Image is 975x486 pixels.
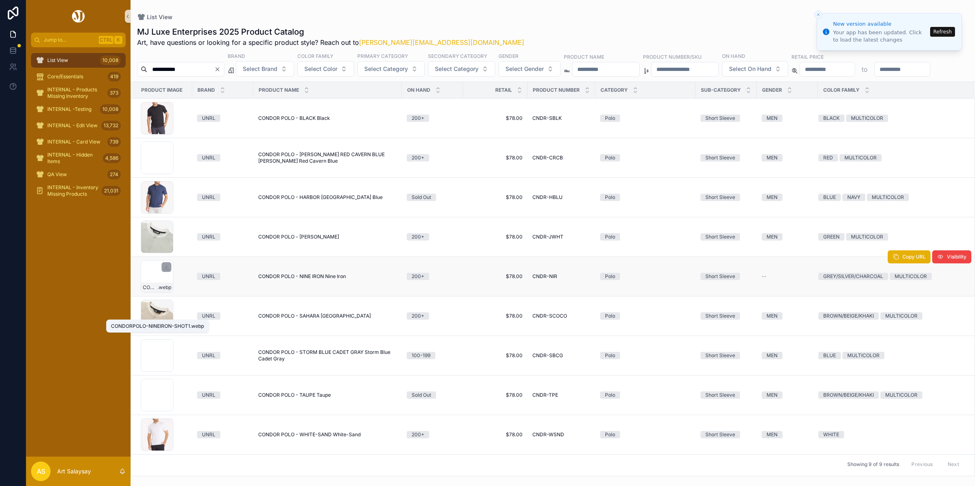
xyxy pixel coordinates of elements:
[705,352,735,359] div: Short Sleeve
[407,194,458,201] a: Sold Out
[357,52,408,60] label: Primary Category
[762,87,782,93] span: Gender
[407,87,430,93] span: On Hand
[102,186,121,196] div: 21,031
[885,312,917,320] div: MULTICOLOR
[197,391,248,399] a: UNRL
[31,86,126,100] a: INTERNAL - Products Missing Inventory373
[818,194,964,201] a: BLUENAVYMULTICOLOR
[111,323,204,329] div: CONDORPOLO-NINEIRON-SHOT1.webp
[412,115,424,122] div: 200+
[701,87,741,93] span: Sub-Category
[258,115,330,121] span: CONDOR POLO - BLACK Black
[468,155,523,161] a: $78.00
[532,431,590,438] a: CNDR-WSND
[600,115,691,122] a: Polo
[412,194,431,201] div: Sold Out
[700,154,752,161] a: Short Sleeve
[202,194,215,201] div: UNRL
[895,273,927,280] div: MULTICOLOR
[605,115,615,122] div: Polo
[137,13,173,21] a: List View
[141,87,182,93] span: Product Image
[818,115,964,122] a: BLACKMULTICOLOR
[818,154,964,161] a: REDMULTICOLOR
[107,170,121,179] div: 274
[533,87,580,93] span: Product Number
[202,233,215,241] div: UNRL
[705,391,735,399] div: Short Sleeve
[197,87,215,93] span: Brand
[468,313,523,319] span: $78.00
[605,194,615,201] div: Polo
[468,392,523,398] span: $78.00
[605,273,615,280] div: Polo
[468,431,523,438] a: $78.00
[202,115,215,122] div: UNRL
[818,352,964,359] a: BLUEMULTICOLOR
[823,431,839,438] div: WHITE
[202,352,215,359] div: UNRL
[499,52,519,60] label: Gender
[364,65,408,73] span: Select Category
[258,151,397,164] a: CONDOR POLO - [PERSON_NAME] RED CAVERN BLUE [PERSON_NAME] Red Cavern Blue
[468,273,523,280] a: $78.00
[605,233,615,241] div: Polo
[107,88,121,98] div: 373
[600,194,691,201] a: Polo
[818,391,964,399] a: BROWN/BEIGE/KHAKIMULTICOLOR
[532,313,567,319] span: CNDR-SCOCO
[31,102,126,117] a: INTERNAL -Testing10,008
[532,352,590,359] a: CNDR-SBCG
[532,273,590,280] a: CNDR-NIR
[762,154,813,161] a: MEN
[902,254,926,260] span: Copy URL
[115,37,122,43] span: K
[814,11,822,19] button: Close toast
[143,284,157,291] span: CONDORPOLO-NINEIRON-SHOT1
[932,250,971,263] button: Visibility
[705,194,735,201] div: Short Sleeve
[700,352,752,359] a: Short Sleeve
[157,284,171,291] span: .webp
[600,431,691,438] a: Polo
[605,391,615,399] div: Polo
[202,154,215,161] div: UNRL
[833,29,928,44] div: Your app has been updated. Click to load the latest changes
[304,65,337,73] span: Select Color
[532,234,563,240] span: CNDR-JWHT
[407,391,458,399] a: Sold Out
[762,312,813,320] a: MEN
[705,115,735,122] div: Short Sleeve
[532,352,563,359] span: CNDR-SBCG
[762,391,813,399] a: MEN
[31,183,126,198] a: INTERNAL - Inventory Missing Products21,031
[818,233,964,241] a: GREENMULTICOLOR
[700,391,752,399] a: Short Sleeve
[435,65,479,73] span: Select Category
[818,312,964,320] a: BROWN/BEIGE/KHAKIMULTICOLOR
[258,431,361,438] span: CONDOR POLO - WHITE-SAND White-Sand
[700,431,752,438] a: Short Sleeve
[197,154,248,161] a: UNRL
[600,233,691,241] a: Polo
[700,312,752,320] a: Short Sleeve
[137,26,524,38] h1: MJ Luxe Enterprises 2025 Product Catalog
[532,194,590,201] a: CNDR-HBLU
[605,312,615,320] div: Polo
[505,65,544,73] span: Select Gender
[823,87,860,93] span: Color Family
[872,194,904,201] div: MULTICOLOR
[532,392,590,398] a: CNDR-TPE
[930,27,955,37] button: Refresh
[767,312,778,320] div: MEN
[214,66,224,73] button: Clear
[767,391,778,399] div: MEN
[47,86,104,99] span: INTERNAL - Products Missing Inventory
[888,250,931,263] button: Copy URL
[147,13,173,21] span: List View
[600,352,691,359] a: Polo
[767,431,778,438] div: MEN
